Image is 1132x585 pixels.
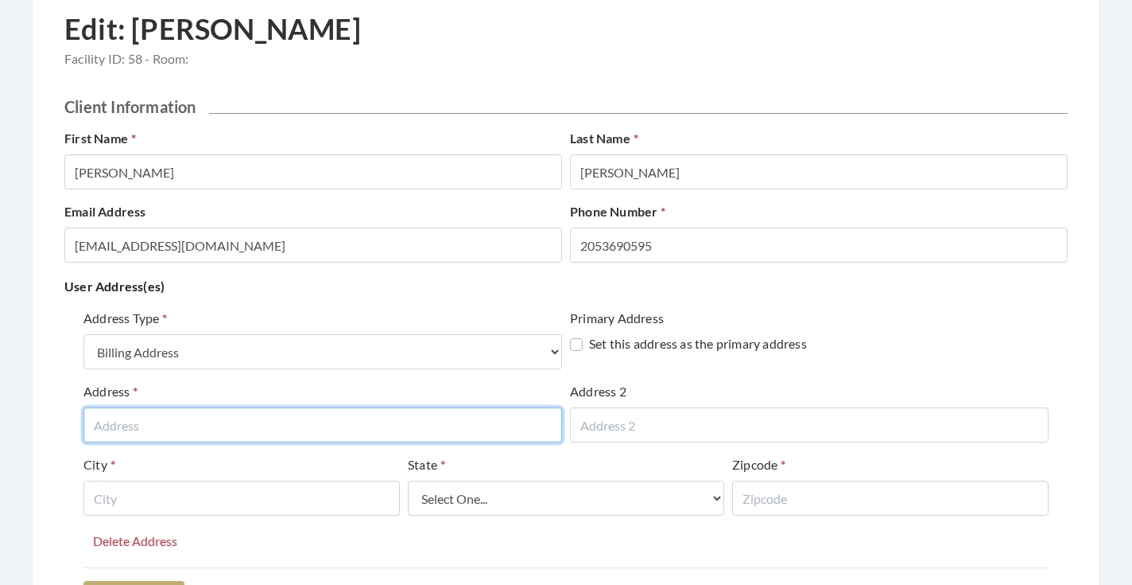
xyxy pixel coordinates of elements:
h2: Client Information [64,97,1068,116]
input: Address 2 [570,408,1049,443]
label: State [408,455,445,474]
label: Set this address as the primary address [570,334,807,353]
input: Enter Phone Number [570,228,1068,263]
label: Last Name [570,129,638,148]
label: Address Type [83,309,168,328]
input: Enter Last Name [570,154,1068,189]
label: Phone Number [570,202,666,221]
label: Primary Address [570,309,664,328]
label: Zipcode [732,455,786,474]
label: First Name [64,129,136,148]
label: Email Address [64,202,146,221]
input: Enter Email Address [64,228,562,263]
label: Address [83,382,138,401]
h1: Edit: [PERSON_NAME] [64,12,361,78]
input: City [83,481,400,516]
input: Zipcode [732,481,1049,516]
input: Enter First Name [64,154,562,189]
label: Address 2 [570,382,626,401]
button: Delete Address [83,528,187,554]
p: User Address(es) [64,275,1068,298]
label: City [83,455,115,474]
input: Address [83,408,562,443]
span: Facility ID: 58 - Room: [64,49,361,68]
